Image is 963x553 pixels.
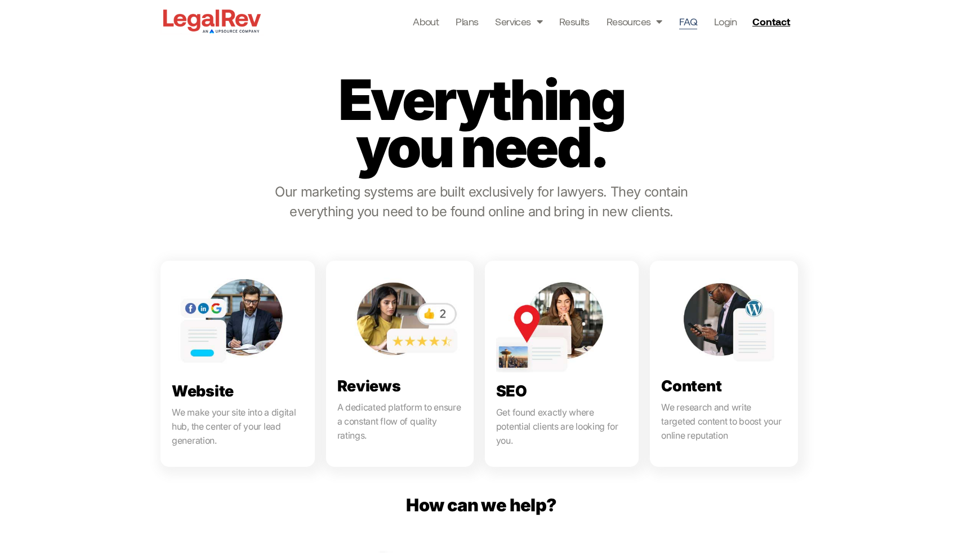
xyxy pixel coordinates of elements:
[485,261,639,467] a: SEO Get found exactly where potential clients are looking for you.
[326,261,474,467] a: Reviews A dedicated platform to ensure a constant flow of quality ratings.
[413,14,737,29] nav: Menu
[752,16,790,26] span: Contact
[318,76,645,171] p: Everything you need.
[268,495,695,515] p: How can we help?
[456,14,478,29] a: Plans
[607,14,662,29] a: Resources
[714,14,737,29] a: Login
[748,12,797,30] a: Contact
[559,14,590,29] a: Results
[160,261,315,467] a: Website We make your site into a digital hub, the center of your lead generation.
[269,182,694,221] p: Our marketing systems are built exclusively for lawyers. They contain everything you need to be f...
[650,261,797,467] a: Content We research and write targeted content to boost your online reputation
[679,14,697,29] a: FAQ
[495,14,542,29] a: Services
[413,14,439,29] a: About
